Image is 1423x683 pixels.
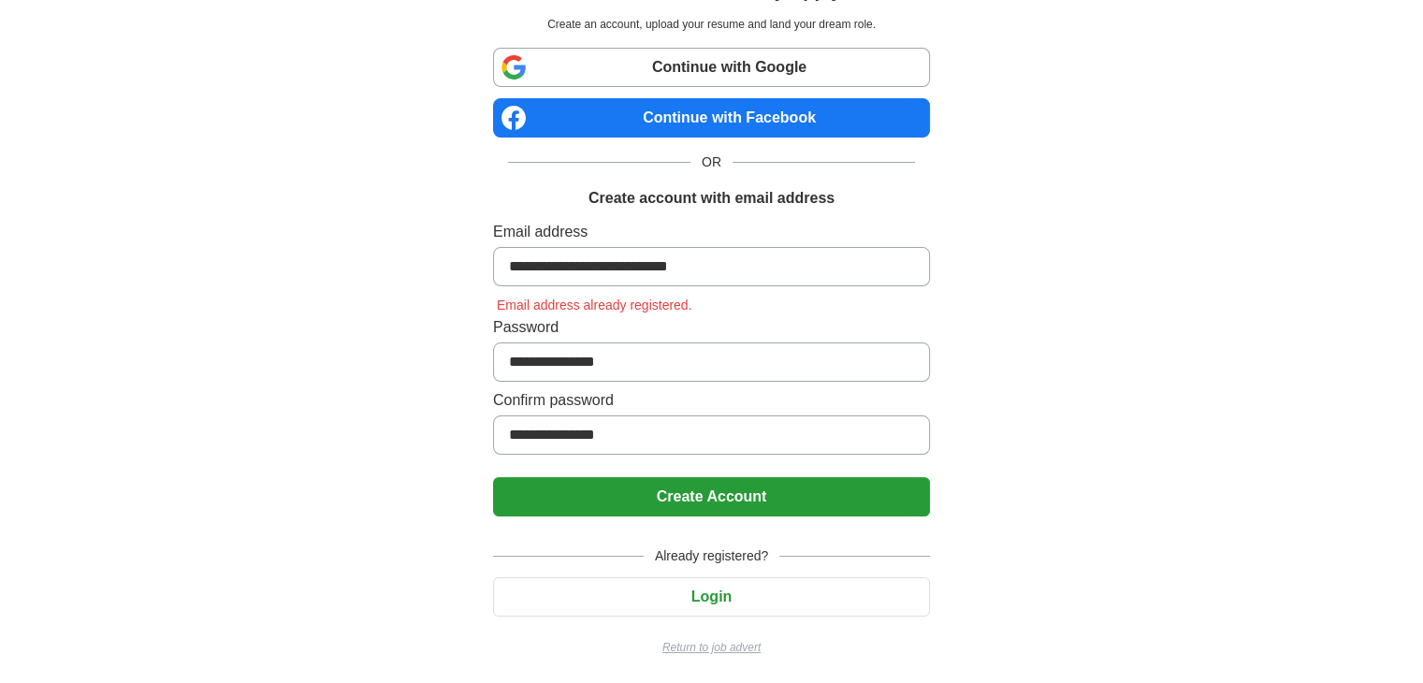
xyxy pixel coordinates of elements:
button: Login [493,577,930,617]
label: Email address [493,221,930,243]
h1: Create account with email address [588,187,835,210]
a: Login [493,589,930,604]
a: Return to job advert [493,639,930,656]
label: Password [493,316,930,339]
a: Continue with Google [493,48,930,87]
button: Create Account [493,477,930,516]
a: Continue with Facebook [493,98,930,138]
span: Already registered? [644,546,779,566]
label: Confirm password [493,389,930,412]
p: Create an account, upload your resume and land your dream role. [497,16,926,33]
span: Email address already registered. [493,298,696,312]
span: OR [690,153,733,172]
